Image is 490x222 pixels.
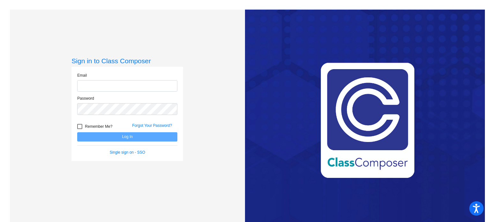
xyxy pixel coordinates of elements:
[85,123,112,130] span: Remember Me?
[110,150,145,155] a: Single sign on - SSO
[77,132,177,142] button: Log In
[77,73,87,78] label: Email
[77,96,94,101] label: Password
[71,57,183,65] h3: Sign in to Class Composer
[132,123,172,128] a: Forgot Your Password?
